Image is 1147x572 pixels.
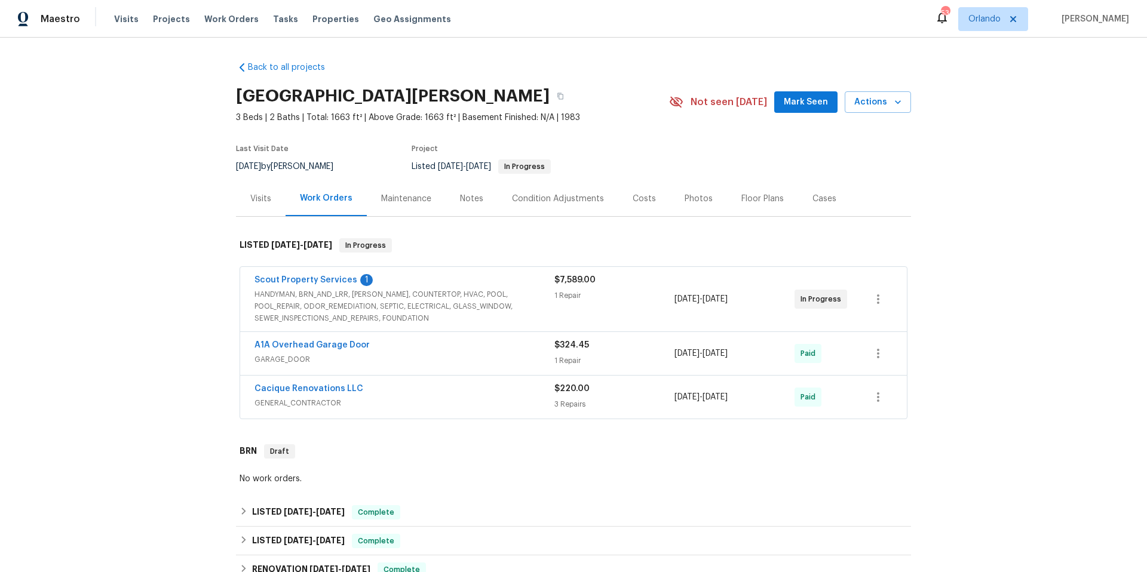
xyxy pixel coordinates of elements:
[373,13,451,25] span: Geo Assignments
[236,162,261,171] span: [DATE]
[784,95,828,110] span: Mark Seen
[254,288,554,324] span: HANDYMAN, BRN_AND_LRR, [PERSON_NAME], COUNTERTOP, HVAC, POOL, POOL_REPAIR, ODOR_REMEDIATION, SEPT...
[1057,13,1129,25] span: [PERSON_NAME]
[284,536,312,545] span: [DATE]
[236,145,289,152] span: Last Visit Date
[438,162,463,171] span: [DATE]
[703,393,728,401] span: [DATE]
[703,295,728,303] span: [DATE]
[254,385,363,393] a: Cacique Renovations LLC
[674,349,700,358] span: [DATE]
[284,508,345,516] span: -
[284,508,312,516] span: [DATE]
[512,193,604,205] div: Condition Adjustments
[845,91,911,113] button: Actions
[741,193,784,205] div: Floor Plans
[674,295,700,303] span: [DATE]
[271,241,332,249] span: -
[300,192,352,204] div: Work Orders
[412,145,438,152] span: Project
[316,536,345,545] span: [DATE]
[254,341,370,349] a: A1A Overhead Garage Door
[240,444,257,459] h6: BRN
[550,85,571,107] button: Copy Address
[236,90,550,102] h2: [GEOGRAPHIC_DATA][PERSON_NAME]
[941,7,949,19] div: 53
[254,353,554,365] span: GARAGE_DOOR
[554,355,674,367] div: 1 Repair
[554,290,674,302] div: 1 Repair
[854,95,901,110] span: Actions
[968,13,1001,25] span: Orlando
[252,534,345,548] h6: LISTED
[412,162,551,171] span: Listed
[240,473,907,485] div: No work orders.
[674,293,728,305] span: -
[250,193,271,205] div: Visits
[236,112,669,124] span: 3 Beds | 2 Baths | Total: 1663 ft² | Above Grade: 1663 ft² | Basement Finished: N/A | 1983
[554,385,590,393] span: $220.00
[674,391,728,403] span: -
[341,239,391,251] span: In Progress
[254,397,554,409] span: GENERAL_CONTRACTOR
[254,276,357,284] a: Scout Property Services
[114,13,139,25] span: Visits
[240,238,332,253] h6: LISTED
[204,13,259,25] span: Work Orders
[236,498,911,527] div: LISTED [DATE]-[DATE]Complete
[353,506,399,518] span: Complete
[236,61,351,73] a: Back to all projects
[466,162,491,171] span: [DATE]
[236,432,911,470] div: BRN Draft
[236,527,911,555] div: LISTED [DATE]-[DATE]Complete
[674,347,728,359] span: -
[460,193,483,205] div: Notes
[381,193,431,205] div: Maintenance
[273,15,298,23] span: Tasks
[303,241,332,249] span: [DATE]
[316,508,345,516] span: [DATE]
[554,398,674,410] div: 3 Repairs
[360,274,373,286] div: 1
[703,349,728,358] span: [DATE]
[236,159,348,174] div: by [PERSON_NAME]
[554,276,596,284] span: $7,589.00
[554,341,589,349] span: $324.45
[284,536,345,545] span: -
[312,13,359,25] span: Properties
[674,393,700,401] span: [DATE]
[685,193,713,205] div: Photos
[265,445,294,457] span: Draft
[153,13,190,25] span: Projects
[801,391,820,403] span: Paid
[499,163,550,170] span: In Progress
[271,241,300,249] span: [DATE]
[353,535,399,547] span: Complete
[801,347,820,359] span: Paid
[438,162,491,171] span: -
[633,193,656,205] div: Costs
[812,193,836,205] div: Cases
[774,91,838,113] button: Mark Seen
[236,226,911,265] div: LISTED [DATE]-[DATE]In Progress
[801,293,846,305] span: In Progress
[691,96,767,108] span: Not seen [DATE]
[41,13,80,25] span: Maestro
[252,505,345,519] h6: LISTED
